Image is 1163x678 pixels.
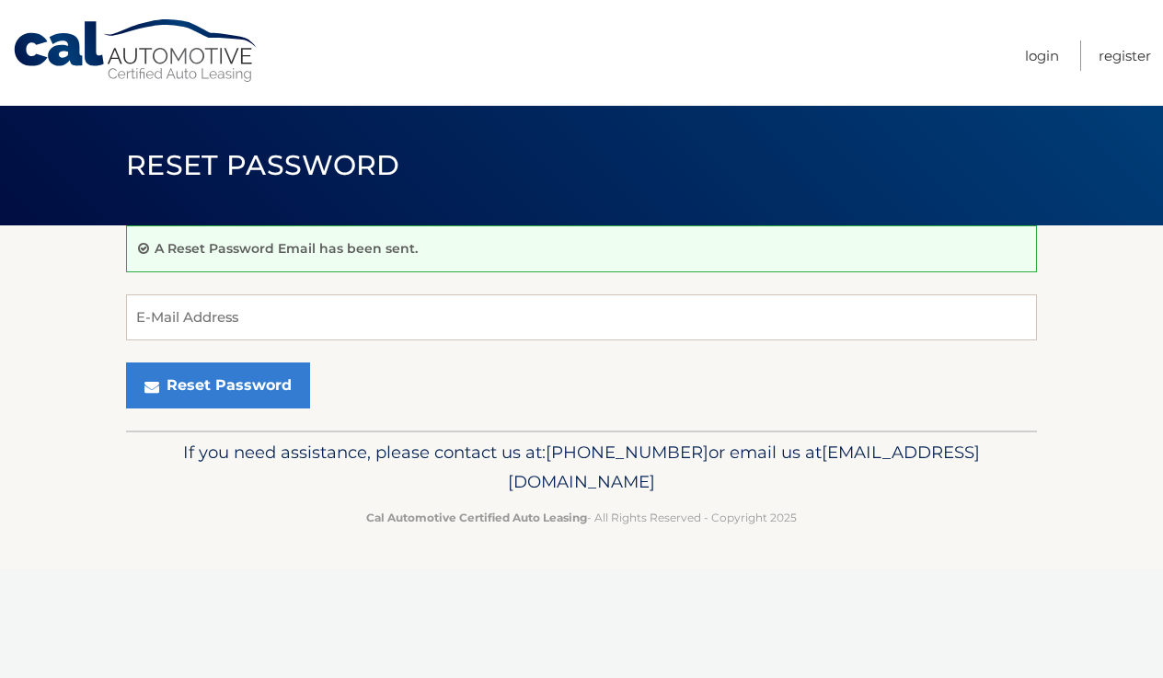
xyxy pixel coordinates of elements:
[1025,40,1059,71] a: Login
[126,362,310,408] button: Reset Password
[138,438,1025,497] p: If you need assistance, please contact us at: or email us at
[546,442,708,463] span: [PHONE_NUMBER]
[155,240,418,257] p: A Reset Password Email has been sent.
[126,148,399,182] span: Reset Password
[138,508,1025,527] p: - All Rights Reserved - Copyright 2025
[12,18,260,84] a: Cal Automotive
[1099,40,1151,71] a: Register
[126,294,1037,340] input: E-Mail Address
[366,511,587,524] strong: Cal Automotive Certified Auto Leasing
[508,442,980,492] span: [EMAIL_ADDRESS][DOMAIN_NAME]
